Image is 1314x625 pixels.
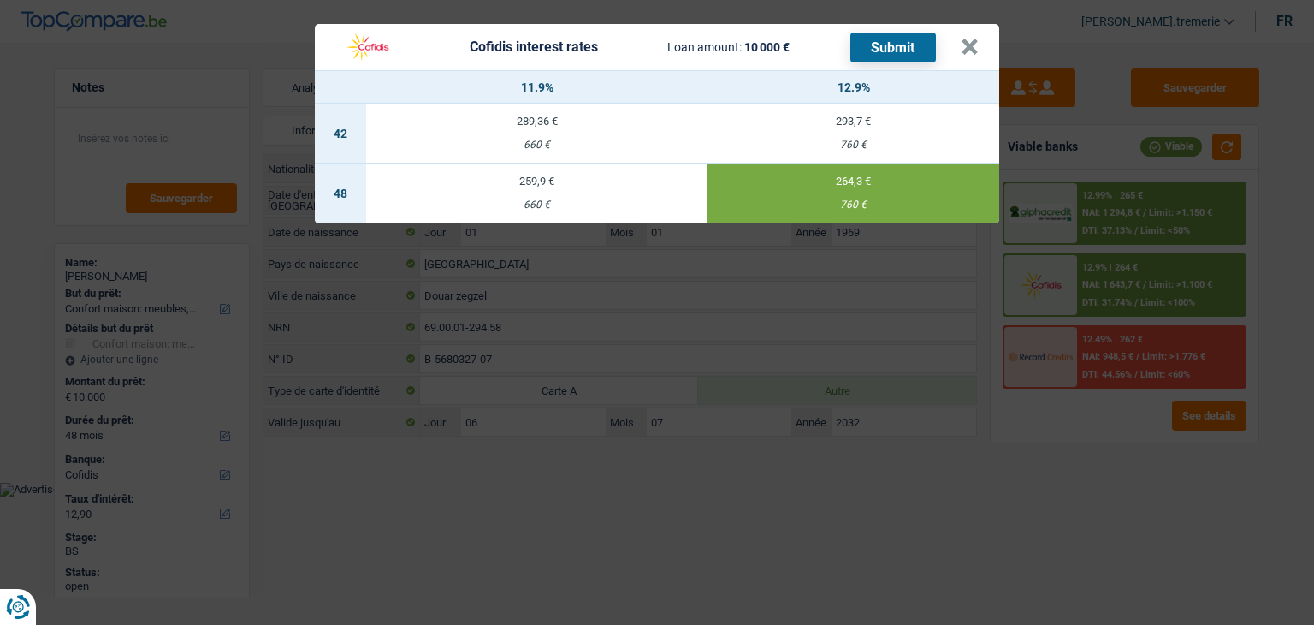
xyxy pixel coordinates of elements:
div: 760 € [707,199,999,211]
div: 264,3 € [707,176,999,187]
th: 11.9% [366,71,707,104]
div: 289,36 € [366,116,707,127]
div: 660 € [366,140,707,151]
button: × [961,39,979,56]
div: 259,9 € [366,176,707,187]
div: 760 € [707,140,999,151]
span: 10 000 € [744,40,790,54]
div: 660 € [366,199,707,211]
th: 12.9% [707,71,999,104]
img: Cofidis [335,31,400,63]
td: 42 [315,104,366,164]
button: Submit [850,33,936,62]
div: 293,7 € [707,116,999,127]
td: 48 [315,164,366,223]
div: Cofidis interest rates [470,40,598,54]
span: Loan amount: [667,40,742,54]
